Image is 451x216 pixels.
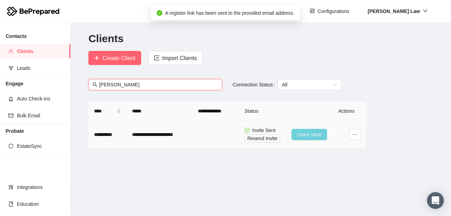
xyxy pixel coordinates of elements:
[17,197,65,211] span: Education
[88,32,433,46] h2: Clients
[304,6,355,17] button: controlConfigurations
[8,202,13,207] span: book
[350,132,360,137] span: ellipsis
[17,139,65,153] span: EstateSync
[233,79,278,90] label: Connection Status
[8,113,13,118] span: mail
[88,51,141,65] button: plusCreate Client
[282,79,337,90] span: All
[245,128,250,133] span: check-circle
[8,185,13,190] span: appstore-add
[8,96,13,101] span: alert
[310,8,315,14] span: control
[17,61,65,75] span: Leads
[427,192,444,209] div: Open Intercom Messenger
[297,131,321,138] span: Open Vault
[17,92,65,106] span: Auto Check-ins
[6,33,27,39] strong: Contacts
[8,144,13,149] span: sync
[93,82,98,87] span: search
[368,8,420,14] strong: [PERSON_NAME] Law
[17,44,65,58] span: Clients
[17,180,65,194] span: Integrations
[17,109,65,123] span: Bulk Email
[99,81,218,89] input: Search by first name, last name, email or mobile number
[88,102,126,121] th: Name
[165,10,294,16] span: A register link has been sent to the provided email address.
[8,66,13,71] span: funnel-plot
[94,55,100,62] span: plus
[148,51,203,65] button: importImport Clients
[8,49,13,54] span: user
[318,7,349,15] span: Configurations
[333,102,366,121] th: Actions
[6,81,24,86] strong: Engage
[362,6,433,17] button: [PERSON_NAME] Law
[245,134,281,143] button: Resend Invite
[292,129,327,140] button: Open Vault
[239,102,286,121] th: Status
[157,10,162,16] span: check-circle
[154,55,159,62] span: import
[423,8,428,13] span: down
[102,54,135,63] span: Create Client
[248,135,278,142] span: Resend Invite
[349,129,361,140] button: ellipsis
[6,128,24,134] strong: Probate
[252,127,276,133] span: Invite Sent
[162,54,197,63] span: Import Clients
